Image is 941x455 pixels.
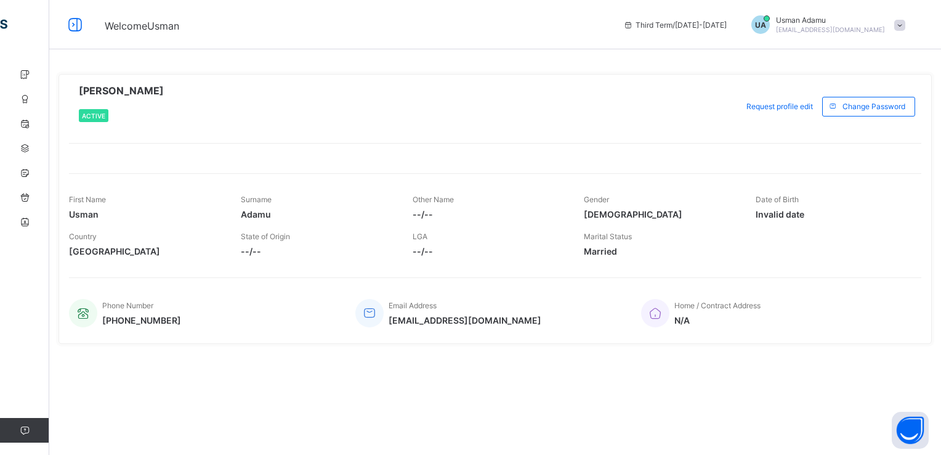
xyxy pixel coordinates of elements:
span: Welcome Usman [105,20,179,32]
span: [PHONE_NUMBER] [102,315,181,326]
span: Phone Number [102,301,153,310]
span: Date of Birth [756,195,799,204]
span: [EMAIL_ADDRESS][DOMAIN_NAME] [389,315,541,326]
span: Invalid date [756,209,909,219]
span: Request profile edit [746,102,813,111]
span: [GEOGRAPHIC_DATA] [69,246,222,256]
span: Change Password [842,102,905,111]
span: First Name [69,195,106,204]
span: State of Origin [241,232,290,241]
span: Active [82,112,105,120]
span: Country [69,232,97,241]
span: --/-- [413,246,566,256]
span: Adamu [241,209,394,219]
span: --/-- [241,246,394,256]
span: [PERSON_NAME] [79,84,164,97]
span: Married [584,246,737,256]
span: LGA [413,232,427,241]
span: Other Name [413,195,454,204]
span: session/term information [623,20,727,30]
span: Usman Adamu [776,15,885,25]
span: Surname [241,195,272,204]
span: Gender [584,195,609,204]
div: Usman Adamu [739,15,911,34]
span: Marital Status [584,232,632,241]
span: UA [755,20,766,30]
span: Home / Contract Address [674,301,761,310]
span: Usman [69,209,222,219]
span: --/-- [413,209,566,219]
span: [EMAIL_ADDRESS][DOMAIN_NAME] [776,26,885,33]
button: Open asap [892,412,929,449]
span: [DEMOGRAPHIC_DATA] [584,209,737,219]
span: N/A [674,315,761,326]
span: Email Address [389,301,437,310]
